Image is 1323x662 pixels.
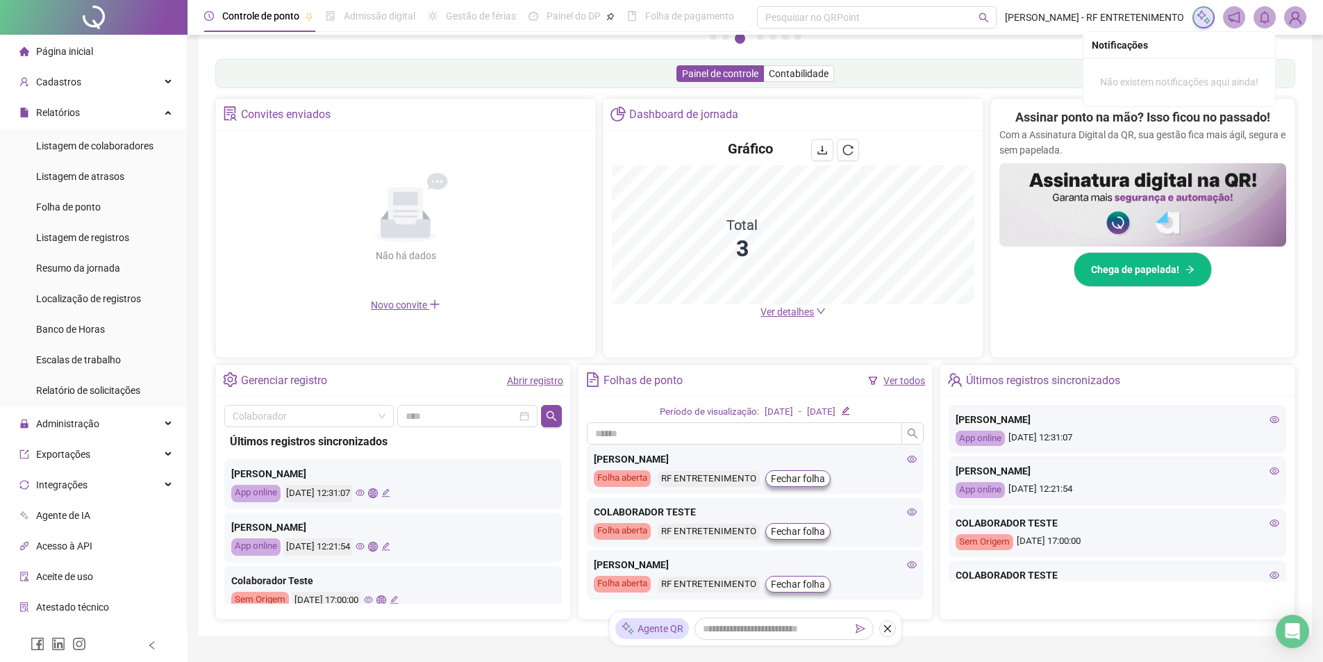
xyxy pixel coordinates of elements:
span: Gestão de férias [446,10,516,22]
span: pie-chart [610,106,625,121]
span: facebook [31,637,44,651]
span: clock-circle [204,11,214,21]
div: [PERSON_NAME] [231,520,555,535]
button: Fechar folha [765,576,831,593]
span: Não existem notificações aqui ainda! [1100,76,1258,88]
span: plus [429,299,440,310]
span: edit [381,488,390,497]
span: eye [907,560,917,570]
div: [DATE] 12:31:07 [956,431,1279,447]
span: close [883,624,892,634]
div: Agente QR [615,618,689,639]
span: api [19,541,29,551]
a: Ver todos [883,375,925,386]
span: instagram [72,637,86,651]
button: 6 [782,33,789,40]
span: sync [19,480,29,490]
span: Administração [36,418,99,429]
div: Últimos registros sincronizados [230,433,556,450]
span: eye [907,454,917,464]
span: pushpin [606,13,615,21]
span: Fechar folha [771,577,825,592]
span: Localização de registros [36,293,141,304]
span: Aceite de uso [36,571,93,582]
span: eye [1270,415,1279,424]
a: Abrir registro [507,375,563,386]
div: [DATE] 12:31:07 [284,485,352,502]
div: Convites enviados [241,103,331,126]
span: global [368,488,377,497]
span: edit [390,595,399,604]
div: Folha aberta [594,576,651,593]
span: Agente de IA [36,510,90,521]
span: Acesso à API [36,540,92,552]
span: Relatório de solicitações [36,385,140,396]
span: search [546,411,557,422]
span: book [627,11,637,21]
span: Banco de Horas [36,324,105,335]
span: arrow-right [1185,265,1195,274]
span: pushpin [305,13,313,21]
span: edit [841,406,850,415]
div: RF ENTRETENIMENTO [658,524,760,540]
span: eye [364,595,373,604]
button: Fechar folha [765,470,831,487]
div: RF ENTRETENIMENTO [658,471,760,487]
button: 2 [722,33,729,40]
button: 4 [757,33,764,40]
div: COLABORADOR TESTE [594,504,917,520]
div: Período de visualização: [660,405,759,420]
span: audit [19,572,29,581]
span: eye [1270,570,1279,580]
div: Dashboard de jornada [629,103,738,126]
span: sun [428,11,438,21]
div: COLABORADOR TESTE [956,515,1279,531]
div: - [799,405,801,420]
div: App online [231,538,281,556]
span: Controle de ponto [222,10,299,22]
span: dashboard [529,11,538,21]
span: eye [356,542,365,551]
span: linkedin [51,637,65,651]
span: send [856,624,865,634]
span: solution [223,106,238,121]
img: 95154 [1285,7,1306,28]
span: team [947,372,962,387]
p: Com a Assinatura Digital da QR, sua gestão fica mais ágil, segura e sem papelada. [999,127,1286,158]
span: Página inicial [36,46,93,57]
button: Chega de papelada! [1074,252,1212,287]
div: [DATE] [765,405,793,420]
div: [DATE] 17:00:00 [292,592,360,609]
span: Atestado técnico [36,602,109,613]
span: user-add [19,77,29,87]
span: eye [1270,518,1279,528]
span: Integrações [36,479,88,490]
div: App online [956,482,1005,498]
span: left [147,640,157,650]
span: Exportações [36,449,90,460]
div: [DATE] [807,405,835,420]
div: Folha aberta [594,523,651,540]
span: solution [19,602,29,612]
button: 1 [710,33,717,40]
span: Painel do DP [547,10,601,22]
button: 7 [794,33,801,40]
div: Sem Origem [231,592,289,609]
span: reload [842,144,854,156]
span: eye [356,488,365,497]
div: [PERSON_NAME] [231,466,555,481]
button: 5 [769,33,776,40]
div: Gerenciar registro [241,369,327,392]
div: [PERSON_NAME] [594,452,917,467]
span: file [19,108,29,117]
h2: Assinar ponto na mão? Isso ficou no passado! [1015,108,1270,127]
div: Open Intercom Messenger [1276,615,1309,648]
span: Listagem de registros [36,232,129,243]
span: Chega de papelada! [1091,262,1179,277]
img: banner%2F02c71560-61a6-44d4-94b9-c8ab97240462.png [999,163,1286,247]
span: export [19,449,29,459]
div: [DATE] 12:21:54 [284,538,352,556]
span: Listagem de colaboradores [36,140,153,151]
span: file-done [326,11,335,21]
div: [DATE] 12:21:54 [956,482,1279,498]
